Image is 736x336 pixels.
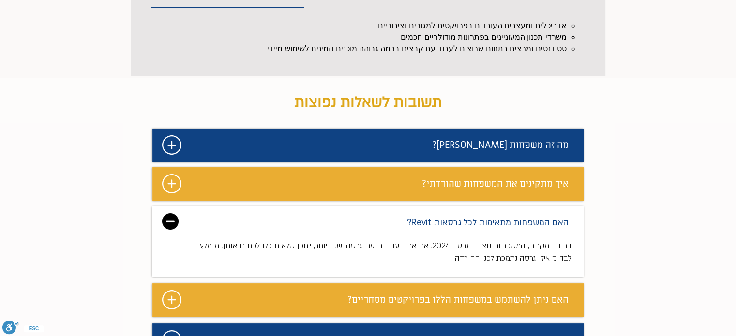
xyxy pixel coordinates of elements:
[152,206,584,276] div: מצגת
[158,20,567,31] li: אדריכלים ומעצבים העובדים בפרויקטים למגורים וציבוריים
[432,139,569,151] span: מה זה משפחות [PERSON_NAME]?
[295,92,442,112] span: תשובות לשאלות נפוצות
[152,167,584,201] div: מצגת
[200,240,571,263] span: ברוב המקרים, המשפחות נוצרו בגרסה 2024. אם אתם עובדים עם גרסה ישנה יותר, ייתכן שלא תוכלו לפתוח אות...
[152,129,584,162] div: מצגת
[407,217,569,228] span: האם המשפחות מתאימות לכל גרסאות Revit?
[347,293,569,306] span: האם ניתן להשתמש במשפחות הללו בפרויקטים מסחריים?
[158,31,567,43] li: משרדי תכנון המעוניינים בפתרונות מודולריים חכמים
[422,177,569,190] span: איך מתקינים את המשפחות שהורדתי?
[152,283,584,317] div: מצגת
[158,43,567,55] li: סטודנטים ומרצים בתחום שרוצים לעבוד עם קבצים ברמה גבוהה מוכנים וזמינים לשימוש מיידי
